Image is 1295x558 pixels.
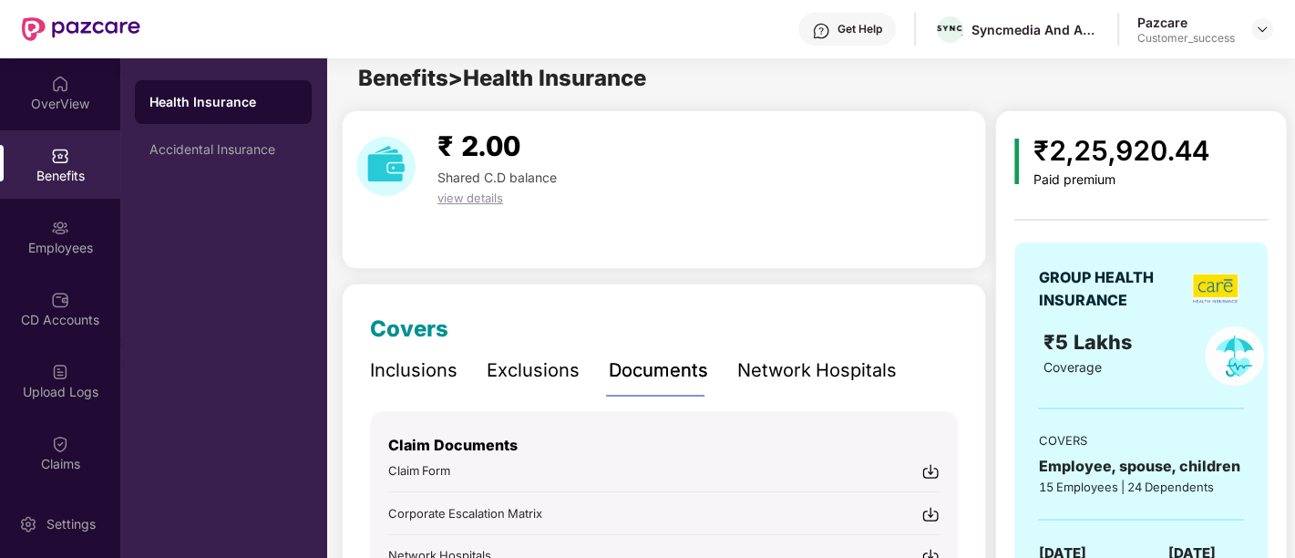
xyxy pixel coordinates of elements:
[370,315,448,342] span: Covers
[356,137,416,196] img: download
[1033,172,1209,188] div: Paid premium
[1038,455,1244,478] div: Employee, spouse, children
[1043,330,1137,354] span: ₹5 Lakhs
[41,515,101,533] div: Settings
[1038,266,1186,312] div: GROUP HEALTH INSURANCE
[1038,478,1244,496] div: 15 Employees | 24 Dependents
[22,17,140,41] img: New Pazcare Logo
[1192,274,1238,304] img: insurerLogo
[737,356,897,385] div: Network Hospitals
[1014,139,1019,184] img: icon
[149,93,297,111] div: Health Insurance
[1205,326,1264,386] img: policyIcon
[1137,14,1235,31] div: Pazcare
[437,170,557,185] span: Shared C.D balance
[921,462,940,480] img: svg+xml;base64,PHN2ZyBpZD0iRG93bmxvYWQtMjR4MjQiIHhtbG5zPSJodHRwOi8vd3d3LnczLm9yZy8yMDAwL3N2ZyIgd2...
[971,21,1099,38] div: Syncmedia And Adtech Private Limited
[812,22,830,40] img: svg+xml;base64,PHN2ZyBpZD0iSGVscC0zMngzMiIgeG1sbnM9Imh0dHA6Ly93d3cudzMub3JnLzIwMDAvc3ZnIiB3aWR0aD...
[437,191,503,205] span: view details
[370,356,457,385] div: Inclusions
[51,363,69,381] img: svg+xml;base64,PHN2ZyBpZD0iVXBsb2FkX0xvZ3MiIGRhdGEtbmFtZT0iVXBsb2FkIExvZ3MiIHhtbG5zPSJodHRwOi8vd3...
[19,515,37,533] img: svg+xml;base64,PHN2ZyBpZD0iU2V0dGluZy0yMHgyMCIgeG1sbnM9Imh0dHA6Ly93d3cudzMub3JnLzIwMDAvc3ZnIiB3aW...
[388,434,940,457] p: Claim Documents
[51,435,69,453] img: svg+xml;base64,PHN2ZyBpZD0iQ2xhaW0iIHhtbG5zPSJodHRwOi8vd3d3LnczLm9yZy8yMDAwL3N2ZyIgd2lkdGg9IjIwIi...
[1033,129,1209,172] div: ₹2,25,920.44
[487,356,580,385] div: Exclusions
[388,463,450,478] span: Claim Form
[51,147,69,165] img: svg+xml;base64,PHN2ZyBpZD0iQmVuZWZpdHMiIHhtbG5zPSJodHRwOi8vd3d3LnczLm9yZy8yMDAwL3N2ZyIgd2lkdGg9Ij...
[51,291,69,309] img: svg+xml;base64,PHN2ZyBpZD0iQ0RfQWNjb3VudHMiIGRhdGEtbmFtZT0iQ0QgQWNjb3VudHMiIHhtbG5zPSJodHRwOi8vd3...
[51,75,69,93] img: svg+xml;base64,PHN2ZyBpZD0iSG9tZSIgeG1sbnM9Imh0dHA6Ly93d3cudzMub3JnLzIwMDAvc3ZnIiB3aWR0aD0iMjAiIG...
[921,505,940,523] img: svg+xml;base64,PHN2ZyBpZD0iRG93bmxvYWQtMjR4MjQiIHhtbG5zPSJodHRwOi8vd3d3LnczLm9yZy8yMDAwL3N2ZyIgd2...
[838,22,882,36] div: Get Help
[51,219,69,237] img: svg+xml;base64,PHN2ZyBpZD0iRW1wbG95ZWVzIiB4bWxucz0iaHR0cDovL3d3dy53My5vcmcvMjAwMC9zdmciIHdpZHRoPS...
[609,356,708,385] div: Documents
[388,506,542,521] span: Corporate Escalation Matrix
[1038,431,1244,449] div: COVERS
[1043,359,1102,375] span: Coverage
[437,129,520,162] span: ₹ 2.00
[149,142,297,157] div: Accidental Insurance
[1255,22,1269,36] img: svg+xml;base64,PHN2ZyBpZD0iRHJvcGRvd24tMzJ4MzIiIHhtbG5zPSJodHRwOi8vd3d3LnczLm9yZy8yMDAwL3N2ZyIgd2...
[358,65,646,91] span: Benefits > Health Insurance
[937,26,963,35] img: sync-media-logo%20Black.png
[1137,31,1235,46] div: Customer_success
